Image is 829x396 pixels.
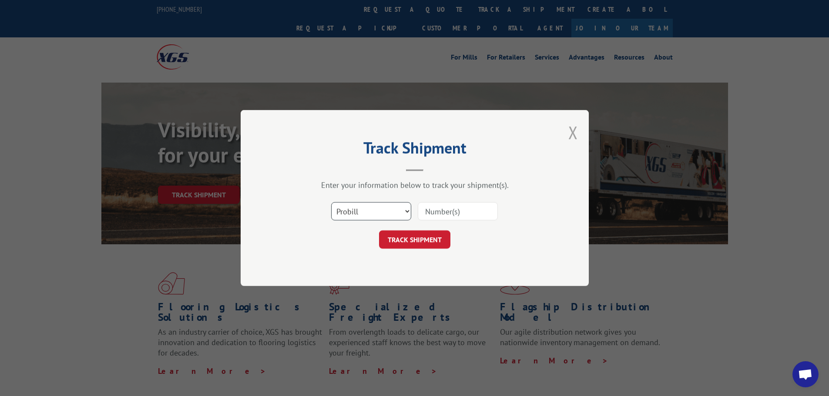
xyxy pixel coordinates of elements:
button: TRACK SHIPMENT [379,230,450,249]
div: Open chat [792,361,819,387]
div: Enter your information below to track your shipment(s). [284,180,545,190]
h2: Track Shipment [284,142,545,158]
button: Close modal [568,121,578,144]
input: Number(s) [418,202,498,220]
